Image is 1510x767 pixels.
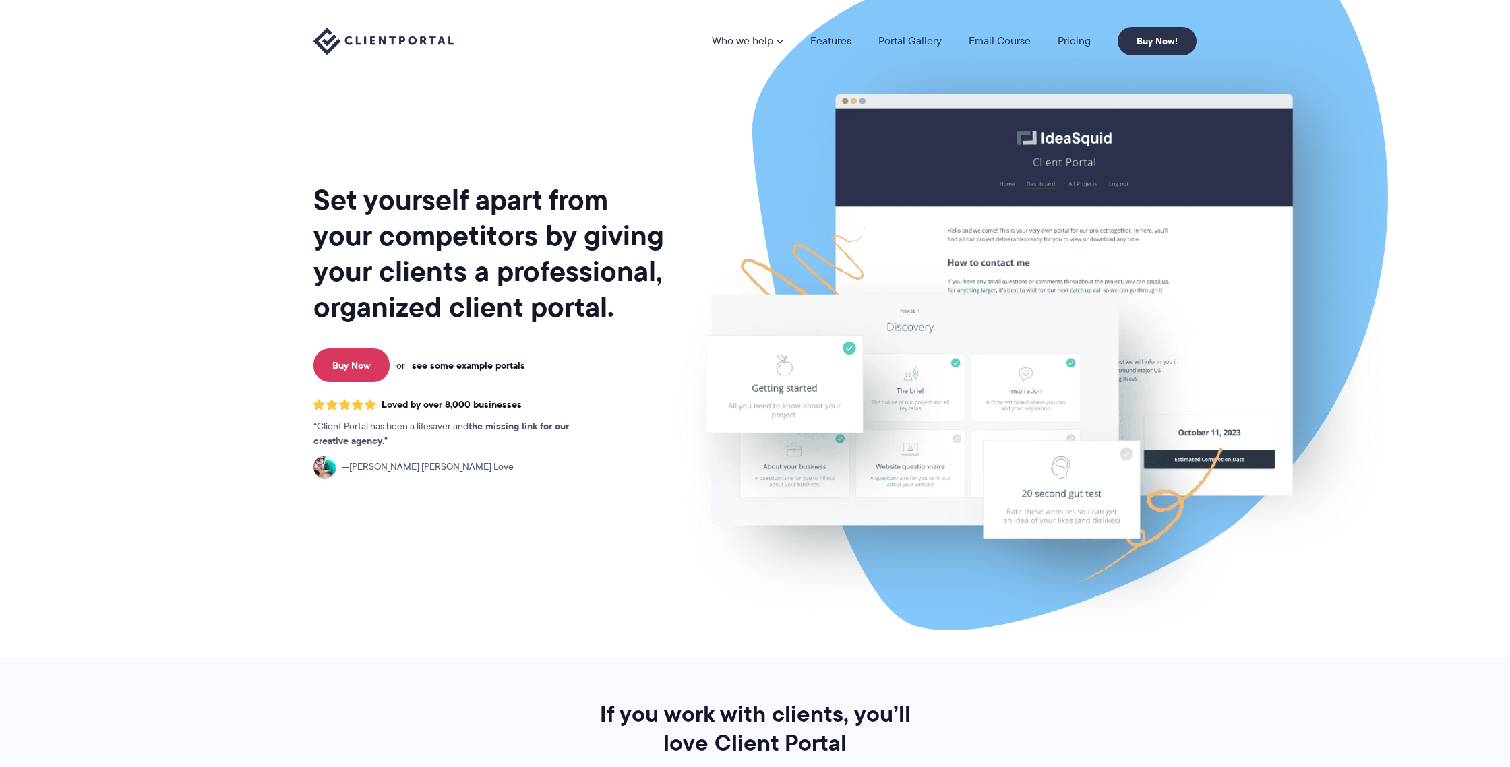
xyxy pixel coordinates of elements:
[313,419,569,448] strong: the missing link for our creative agency
[810,36,851,47] a: Features
[313,182,667,325] h1: Set yourself apart from your competitors by giving your clients a professional, organized client ...
[581,700,929,758] h2: If you work with clients, you’ll love Client Portal
[412,359,525,371] a: see some example portals
[342,460,514,474] span: [PERSON_NAME] [PERSON_NAME] Love
[1058,36,1091,47] a: Pricing
[712,36,783,47] a: Who we help
[313,419,597,449] p: Client Portal has been a lifesaver and .
[969,36,1031,47] a: Email Course
[313,348,390,382] a: Buy Now
[382,399,522,410] span: Loved by over 8,000 businesses
[878,36,942,47] a: Portal Gallery
[396,359,405,371] span: or
[1118,27,1197,55] a: Buy Now!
